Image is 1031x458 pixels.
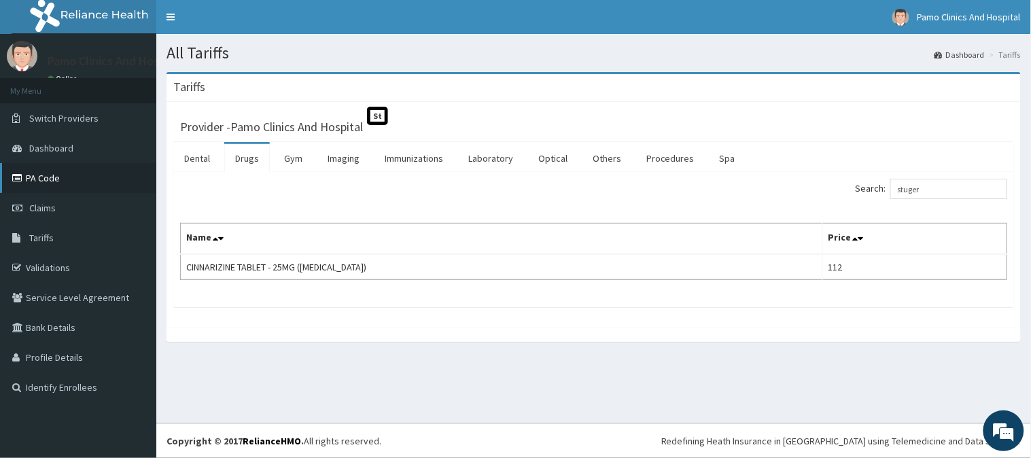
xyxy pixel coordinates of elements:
input: Search: [890,179,1007,199]
div: Redefining Heath Insurance in [GEOGRAPHIC_DATA] using Telemedicine and Data Science! [661,434,1021,448]
img: d_794563401_company_1708531726252_794563401 [25,68,55,102]
a: Spa [709,144,746,173]
span: Dashboard [29,142,73,154]
a: Online [48,74,80,84]
span: Claims [29,202,56,214]
a: Dental [173,144,221,173]
td: 112 [822,254,1007,280]
a: Laboratory [457,144,524,173]
span: Pamo Clinics And Hospital [918,11,1021,23]
td: CINNARIZINE TABLET - 25MG ([MEDICAL_DATA]) [181,254,823,280]
label: Search: [856,179,1007,199]
a: RelianceHMO [243,435,301,447]
footer: All rights reserved. [156,423,1031,458]
div: Chat with us now [71,76,228,94]
span: Tariffs [29,232,54,244]
p: Pamo Clinics And Hospital [48,55,184,67]
a: Dashboard [934,49,985,60]
span: St [367,107,388,125]
span: We're online! [79,141,188,278]
th: Price [822,224,1007,255]
a: Optical [527,144,578,173]
a: Imaging [317,144,370,173]
li: Tariffs [986,49,1021,60]
textarea: Type your message and hit 'Enter' [7,310,259,357]
th: Name [181,224,823,255]
strong: Copyright © 2017 . [167,435,304,447]
h3: Tariffs [173,81,205,93]
a: Immunizations [374,144,454,173]
a: Procedures [635,144,705,173]
a: Gym [273,144,313,173]
div: Minimize live chat window [223,7,256,39]
span: Switch Providers [29,112,99,124]
a: Others [582,144,632,173]
a: Drugs [224,144,270,173]
img: User Image [892,9,909,26]
h3: Provider - Pamo Clinics And Hospital [180,121,363,133]
h1: All Tariffs [167,44,1021,62]
img: User Image [7,41,37,71]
